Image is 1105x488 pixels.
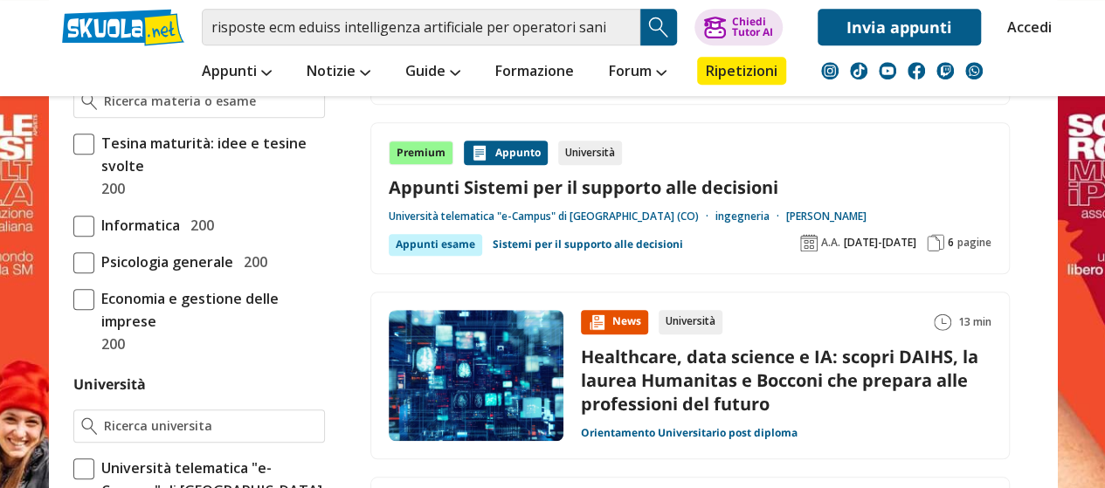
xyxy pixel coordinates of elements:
a: Accedi [1007,9,1044,45]
input: Ricerca materia o esame [104,93,316,110]
img: instagram [821,62,839,79]
span: Psicologia generale [94,251,233,273]
a: Notizie [302,57,375,88]
span: 200 [94,333,125,355]
a: Guide [401,57,465,88]
span: Economia e gestione delle imprese [94,287,325,333]
span: A.A. [821,236,840,250]
img: Ricerca universita [81,417,98,435]
img: Tempo lettura [934,313,951,331]
a: Formazione [491,57,578,88]
input: Ricerca universita [104,417,316,435]
a: Healthcare, data science e IA: scopri DAIHS, la laurea Humanitas e Bocconi che prepara alle profe... [581,345,978,416]
div: Appunti esame [389,234,482,255]
a: ingegneria [715,210,786,223]
span: 13 min [958,310,991,334]
span: [DATE]-[DATE] [844,236,916,250]
a: Forum [604,57,671,88]
span: 200 [94,177,125,200]
a: Ripetizioni [697,57,786,85]
span: 6 [948,236,954,250]
span: pagine [957,236,991,250]
img: facebook [908,62,925,79]
div: News [581,310,648,334]
button: Search Button [640,9,677,45]
a: Invia appunti [818,9,981,45]
div: Università [558,141,622,165]
div: Università [659,310,722,334]
a: Sistemi per il supporto alle decisioni [493,234,683,255]
input: Cerca appunti, riassunti o versioni [202,9,640,45]
a: Università telematica "e-Campus" di [GEOGRAPHIC_DATA] (CO) [389,210,715,223]
img: Pagine [927,234,944,251]
div: Premium [389,141,453,165]
img: Ricerca materia o esame [81,93,98,110]
img: youtube [879,62,896,79]
div: Appunto [464,141,548,165]
a: Appunti [197,57,276,88]
img: News contenuto [588,313,605,331]
label: Università [73,375,146,394]
img: Appunti contenuto [471,144,488,162]
span: Tesina maturità: idee e tesine svolte [94,132,325,177]
img: twitch [936,62,954,79]
img: Anno accademico [800,234,818,251]
a: [PERSON_NAME] [786,210,867,223]
button: ChiediTutor AI [694,9,783,45]
span: 200 [183,214,214,237]
div: Chiedi Tutor AI [731,17,772,38]
a: Orientamento Universitario post diploma [581,426,798,440]
img: Cerca appunti, riassunti o versioni [646,14,672,40]
img: Immagine news [389,310,563,441]
img: WhatsApp [965,62,983,79]
a: Appunti Sistemi per il supporto alle decisioni [389,175,991,199]
span: 200 [237,251,267,273]
img: tiktok [850,62,867,79]
span: Informatica [94,214,180,237]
